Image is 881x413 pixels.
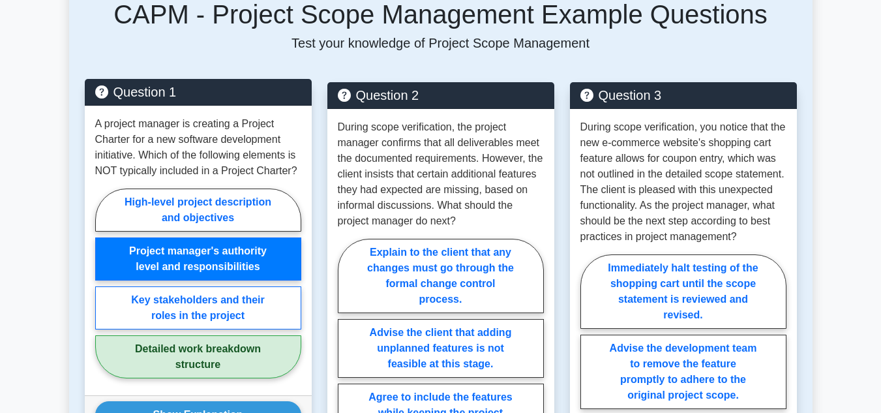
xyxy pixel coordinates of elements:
label: Advise the client that adding unplanned features is not feasible at this stage. [338,319,544,378]
label: Advise the development team to remove the feature promptly to adhere to the original project scope. [580,335,786,409]
p: During scope verification, you notice that the new e-commerce website's shopping cart feature all... [580,119,786,245]
h5: Question 1 [95,84,301,100]
label: Detailed work breakdown structure [95,335,301,378]
p: Test your knowledge of Project Scope Management [85,35,797,51]
h5: Question 3 [580,87,786,103]
p: A project manager is creating a Project Charter for a new software development initiative. Which ... [95,116,301,179]
p: During scope verification, the project manager confirms that all deliverables meet the documented... [338,119,544,229]
label: Key stakeholders and their roles in the project [95,286,301,329]
label: High-level project description and objectives [95,189,301,232]
h5: Question 2 [338,87,544,103]
label: Project manager's authority level and responsibilities [95,237,301,281]
label: Immediately halt testing of the shopping cart until the scope statement is reviewed and revised. [580,254,786,329]
label: Explain to the client that any changes must go through the formal change control process. [338,239,544,313]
